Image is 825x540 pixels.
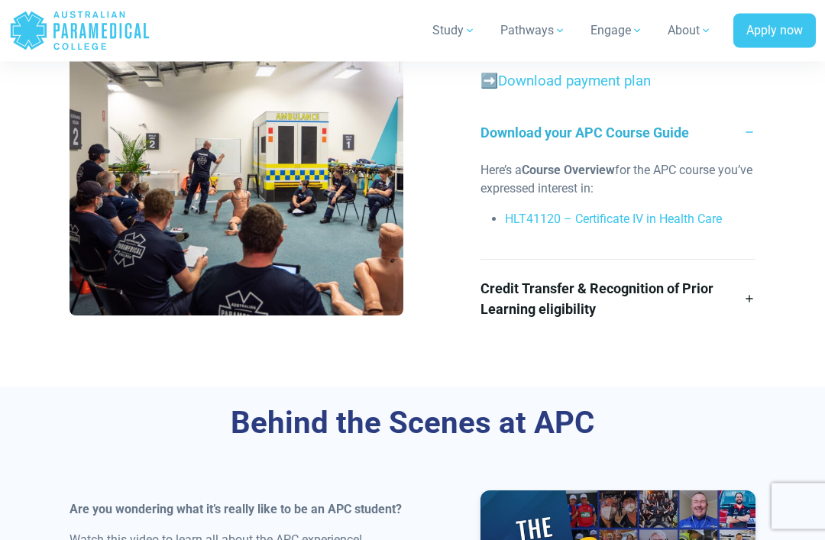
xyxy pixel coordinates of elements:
[480,73,498,90] a: ➡️
[505,212,722,227] a: HLT41120 – Certificate IV in Health Care
[480,162,755,199] p: Here’s a for the APC course you’ve expressed interest in:
[498,73,651,90] a: Download payment plan
[658,9,721,52] a: About
[423,9,485,52] a: Study
[581,9,652,52] a: Engage
[522,163,615,178] strong: Course Overview
[480,260,755,338] a: Credit Transfer & Recognition of Prior Learning eligibility
[70,503,402,517] strong: Are you wondering what it’s really like to be an APC student?
[480,105,755,162] a: Download your APC Course Guide
[70,406,755,442] h3: Behind the Scenes at APC
[733,14,816,49] a: Apply now
[9,6,150,56] a: Australian Paramedical College
[491,9,575,52] a: Pathways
